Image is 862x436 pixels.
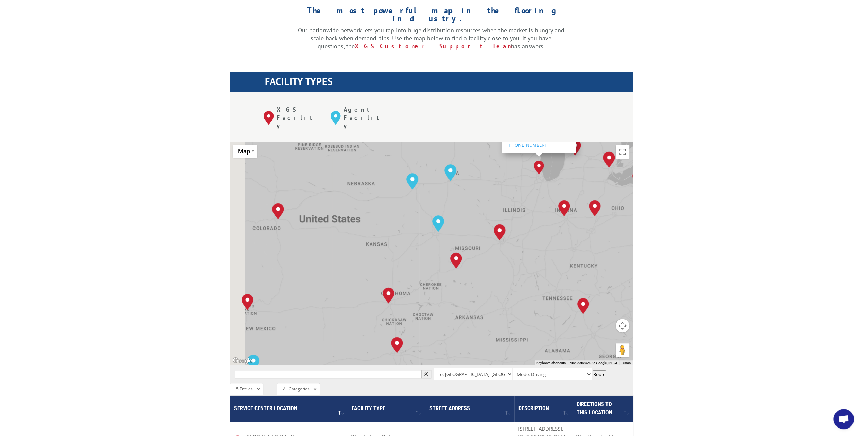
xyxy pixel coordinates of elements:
p: Our nationwide network lets you tap into huge distribution resources when the market is hungry an... [298,26,564,50]
div: Des Moines, IA [444,164,456,181]
span: Service center location [234,405,297,412]
div: St. Louis, MO [494,224,506,240]
div: Dayton, OH [589,200,601,216]
img: Google [231,356,254,365]
span: All Categories [283,386,310,392]
button:  [421,370,431,378]
div: Omaha, NE [406,173,418,189]
a: Open this area in Google Maps (opens a new window) [231,356,254,365]
div: Tunnel Hill, GA [577,298,589,314]
button: Map camera controls [616,319,629,332]
p: XGS Facility [277,106,320,130]
span: 5 Entries [236,386,253,392]
button: Toggle fullscreen view [616,145,629,159]
th: Facility Type : activate to sort column ascending [348,396,425,422]
span: Map data ©2025 Google, INEGI [570,361,617,365]
th: Service center location : activate to sort column descending [230,396,348,422]
th: Description : activate to sort column ascending [514,396,573,422]
div: Chicago, IL [532,161,546,174]
span: Directions to this location [577,401,612,416]
div: Grand Rapids, MI [569,139,581,156]
div: Kansas City, MO [432,215,444,232]
a: Terms [621,361,631,365]
a: XGS Customer Support Team [355,42,511,50]
div: Open chat [833,409,854,429]
th: Street Address: activate to sort column ascending [425,396,514,422]
span: Map [238,148,250,155]
h1: The most powerful map in the flooring industry. [298,6,564,26]
div: Indianapolis, IN [558,200,570,216]
div: Detroit, MI [603,151,615,168]
p: Agent Facility [344,106,387,130]
span: Description [518,405,549,412]
div: El Paso, TX [247,355,259,371]
div: Cleveland, OH [632,170,644,186]
h1: FACILITY TYPES [265,77,633,90]
span:  [424,372,428,376]
div: Springfield, MO [450,252,462,269]
span: Facility Type [352,405,385,412]
button: Drag Pegman onto the map to open Street View [616,343,629,357]
a: [PHONE_NUMBER] [507,142,545,148]
button: Change map style [233,145,257,158]
div: Dallas, TX [391,337,403,353]
div: Denver, CO [272,203,284,219]
div: Albuquerque, NM [242,294,253,310]
th: Directions to this location: activate to sort column ascending [573,396,633,422]
span: [GEOGRAPHIC_DATA] [507,135,550,142]
button: Keyboard shortcuts [536,361,566,365]
button: Route [593,370,606,378]
span: Street Address [429,405,470,412]
div: Oklahoma City, OK [383,287,394,304]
